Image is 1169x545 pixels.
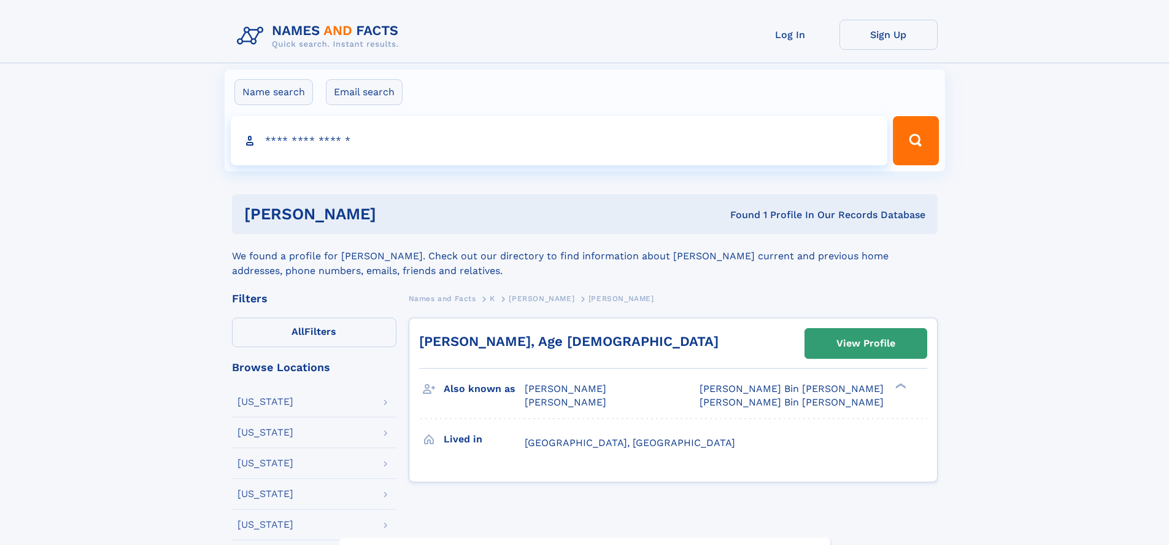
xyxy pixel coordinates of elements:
[237,428,293,437] div: [US_STATE]
[490,291,495,306] a: K
[805,329,927,358] a: View Profile
[409,291,476,306] a: Names and Facts
[237,397,293,407] div: [US_STATE]
[588,294,654,303] span: [PERSON_NAME]
[232,362,396,373] div: Browse Locations
[291,326,304,337] span: All
[490,294,495,303] span: K
[232,293,396,304] div: Filters
[700,383,884,394] span: [PERSON_NAME] Bin [PERSON_NAME]
[741,20,839,50] a: Log In
[509,294,574,303] span: [PERSON_NAME]
[525,396,606,408] span: [PERSON_NAME]
[232,318,396,347] label: Filters
[892,382,907,390] div: ❯
[836,329,895,358] div: View Profile
[509,291,574,306] a: [PERSON_NAME]
[237,489,293,499] div: [US_STATE]
[234,79,313,105] label: Name search
[419,334,719,349] a: [PERSON_NAME], Age [DEMOGRAPHIC_DATA]
[237,520,293,530] div: [US_STATE]
[839,20,938,50] a: Sign Up
[525,437,735,449] span: [GEOGRAPHIC_DATA], [GEOGRAPHIC_DATA]
[444,429,525,450] h3: Lived in
[525,383,606,394] span: [PERSON_NAME]
[700,396,884,408] span: [PERSON_NAME] Bin [PERSON_NAME]
[444,378,525,399] h3: Also known as
[244,206,554,222] h1: [PERSON_NAME]
[326,79,403,105] label: Email search
[553,208,925,222] div: Found 1 Profile In Our Records Database
[231,116,888,165] input: search input
[232,234,938,278] div: We found a profile for [PERSON_NAME]. Check out our directory to find information about [PERSON_N...
[232,20,409,53] img: Logo Names and Facts
[237,458,293,468] div: [US_STATE]
[893,116,938,165] button: Search Button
